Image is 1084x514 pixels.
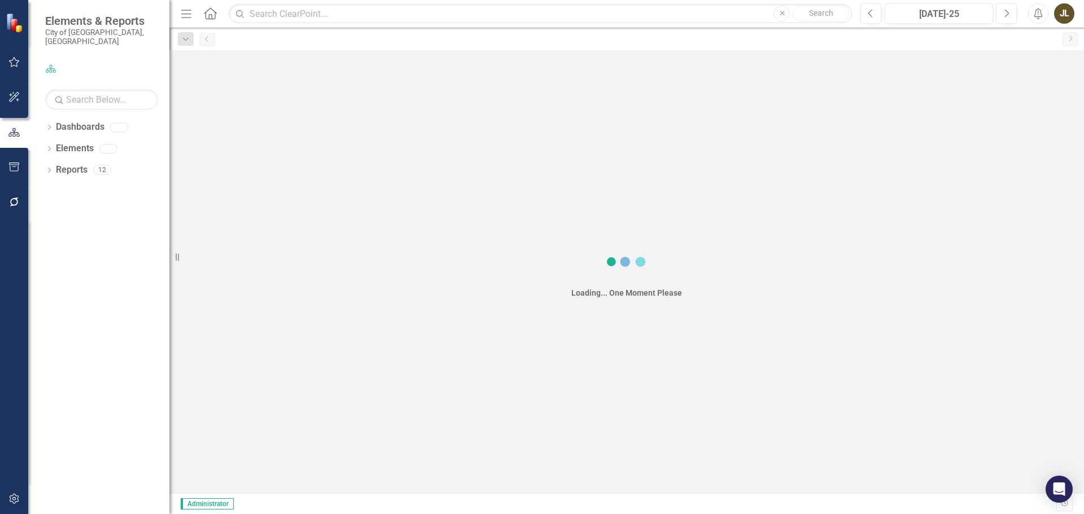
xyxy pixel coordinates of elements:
img: ClearPoint Strategy [6,13,25,33]
input: Search Below... [45,90,158,109]
input: Search ClearPoint... [229,4,852,24]
span: Elements & Reports [45,14,158,28]
span: Administrator [181,498,234,509]
button: [DATE]-25 [885,3,993,24]
button: JL [1054,3,1074,24]
div: [DATE]-25 [889,7,989,21]
span: Search [809,8,833,17]
div: 12 [93,165,111,175]
button: Search [793,6,849,21]
a: Reports [56,164,88,177]
a: Dashboards [56,121,104,134]
div: Loading... One Moment Please [571,287,682,298]
a: Elements [56,142,94,155]
div: Open Intercom Messenger [1046,476,1073,503]
small: City of [GEOGRAPHIC_DATA], [GEOGRAPHIC_DATA] [45,28,158,46]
